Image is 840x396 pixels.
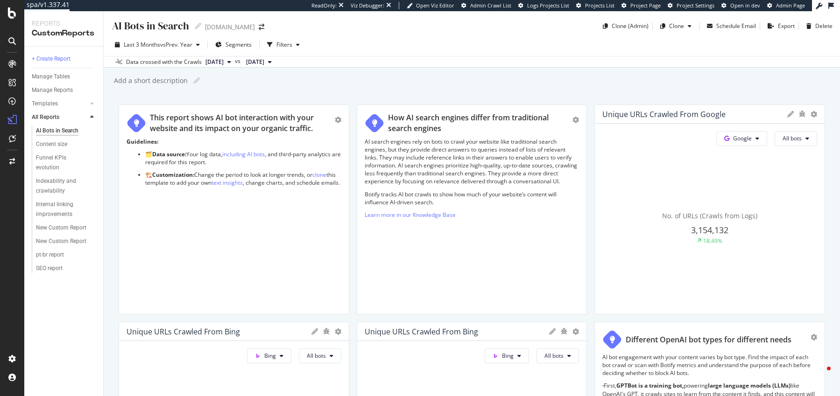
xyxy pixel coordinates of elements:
strong: large language models (LLMs) [708,382,791,389]
button: Clone (Admin) [599,19,649,34]
div: Templates [32,99,58,109]
a: Admin Crawl List [461,2,511,9]
div: gear [811,334,817,340]
div: gear [335,117,341,123]
div: pt-br report [36,250,64,260]
a: SEO report [36,264,97,273]
div: Reports [32,19,96,28]
div: bug [560,328,568,334]
div: [DOMAIN_NAME] [205,22,255,32]
div: CustomReports [32,28,96,39]
div: Unique URLs Crawled from Bing [365,327,478,336]
span: 2025 Sep. 8th [205,58,224,66]
div: Unique URLs Crawled from Bing [127,327,240,336]
button: Filters [263,37,304,52]
span: Project Settings [677,2,714,9]
div: New Custom Report [36,236,86,246]
div: bug [798,111,806,117]
div: AI Bots in Search [36,126,78,136]
strong: Guidelines: [127,138,158,146]
span: Logs Projects List [527,2,569,9]
a: Learn more in our Knowledge Base [365,211,456,219]
div: New Custom Report [36,223,86,233]
button: All bots [536,348,579,363]
span: Last 3 Months [124,41,160,49]
strong: Data source: [152,150,186,158]
button: [DATE] [202,56,235,68]
span: 2024 Aug. 19th [246,58,264,66]
div: How AI search engines differ from traditional search enginesAI search engines rely on bots to cra... [357,104,587,314]
a: New Custom Report [36,236,97,246]
span: vs [235,57,242,65]
button: Google [716,131,767,146]
div: + Create Report [32,54,71,64]
a: clone [312,171,326,179]
a: including AI bots [222,150,265,158]
div: Filters [276,41,292,49]
button: All bots [299,348,341,363]
div: Clone (Admin) [612,22,649,30]
a: text insights [212,179,243,187]
div: Indexability and crawlability [36,176,90,196]
a: AI Bots in Search [36,126,97,136]
span: 3,154,132 [691,224,728,236]
a: Project Settings [668,2,714,9]
span: Google [733,134,752,142]
a: Internal linking improvements [36,200,97,219]
button: Bing [485,348,529,363]
button: Bing [247,348,291,363]
div: Viz Debugger: [351,2,384,9]
span: Bing [502,352,514,360]
div: Add a short description [113,76,188,85]
span: Projects List [585,2,614,9]
p: AI bot engagement with your content varies by bot type. Find the impact of each bot crawl or scan... [602,353,817,377]
div: Delete [815,22,833,30]
strong: · [602,382,604,389]
button: Last 3 MonthsvsPrev. Year [111,37,204,52]
p: 🗂️ Your log data, , and third-party analytics are required for this report. [145,150,341,166]
span: Admin Page [776,2,805,9]
iframe: Intercom live chat [808,364,831,387]
div: arrow-right-arrow-left [259,24,264,30]
div: Schedule Email [716,22,756,30]
a: Funnel KPIs evolution [36,153,97,173]
p: AI search engines rely on bots to crawl your website like traditional search engines, but they pr... [365,138,579,186]
button: All bots [775,131,817,146]
button: Schedule Email [703,19,756,34]
a: New Custom Report [36,223,97,233]
p: 🏗️ Change the period to look at longer trends, or this template to add your own , change charts, ... [145,171,341,187]
button: Delete [803,19,833,34]
div: Content size [36,139,67,149]
button: [DATE] [242,56,275,68]
a: Admin Page [767,2,805,9]
span: All bots [783,134,802,142]
a: Project Page [621,2,661,9]
div: 18.49% [703,237,722,245]
div: Internal linking improvements [36,200,90,219]
a: + Create Report [32,54,97,64]
a: Templates [32,99,87,109]
div: This report shows AI bot interaction with your website and its impact on your organic traffic.Gui... [119,104,349,314]
a: Indexability and crawlability [36,176,97,196]
button: Export [764,19,795,34]
div: Different OpenAI bot types for different needs [626,334,791,345]
div: SEO report [36,264,63,273]
div: Funnel KPIs evolution [36,153,88,173]
div: AI Bots in Search [111,19,189,33]
div: Manage Tables [32,72,70,82]
span: Open in dev [730,2,760,9]
span: All bots [307,352,326,360]
div: Data crossed with the Crawls [126,58,202,66]
span: All bots [544,352,564,360]
div: Unique URLs Crawled from Google [602,110,726,119]
div: How AI search engines differ from traditional search engines [388,112,573,134]
span: No. of URLs (Crawls from Logs) [662,211,757,220]
a: Content size [36,139,97,149]
div: This report shows AI bot interaction with your website and its impact on your organic traffic. [150,112,335,134]
span: vs Prev. Year [160,41,192,49]
a: Manage Tables [32,72,97,82]
button: Segments [212,37,255,52]
span: Bing [264,352,276,360]
span: Segments [226,41,252,49]
div: Clone [669,22,684,30]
